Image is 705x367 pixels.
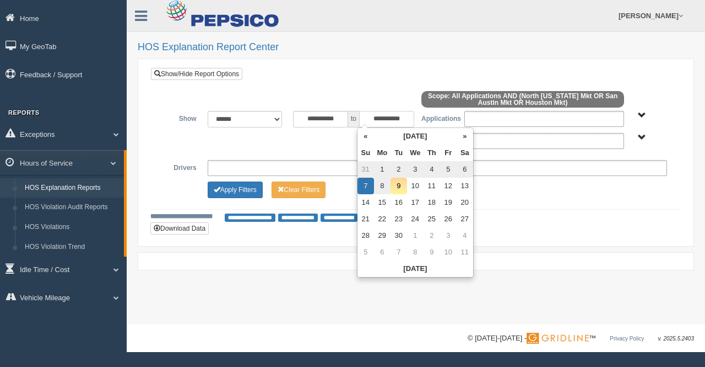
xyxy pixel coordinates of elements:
[20,198,124,217] a: HOS Violation Audit Reports
[374,194,391,211] td: 15
[424,244,440,260] td: 9
[424,161,440,178] td: 4
[357,244,374,260] td: 5
[357,128,374,145] th: «
[424,178,440,194] td: 11
[391,211,407,227] td: 23
[374,128,457,145] th: [DATE]
[610,336,644,342] a: Privacy Policy
[374,145,391,161] th: Mo
[440,161,457,178] td: 5
[407,227,424,244] td: 1
[457,244,473,260] td: 11
[357,161,374,178] td: 31
[138,42,694,53] h2: HOS Explanation Report Center
[527,333,589,344] img: Gridline
[407,244,424,260] td: 8
[421,91,624,108] span: Scope: All Applications AND (North [US_STATE] Mkt OR San Austin Mkt OR Houston Mkt)
[407,194,424,211] td: 17
[416,111,459,124] label: Applications
[357,260,473,277] th: [DATE]
[150,222,209,235] button: Download Data
[407,211,424,227] td: 24
[348,111,359,127] span: to
[658,336,694,342] span: v. 2025.5.2403
[457,128,473,145] th: »
[374,244,391,260] td: 6
[20,217,124,237] a: HOS Violations
[440,145,457,161] th: Fr
[20,237,124,257] a: HOS Violation Trend
[374,161,391,178] td: 1
[457,161,473,178] td: 6
[20,178,124,198] a: HOS Explanation Reports
[391,194,407,211] td: 16
[440,211,457,227] td: 26
[159,160,202,173] label: Drivers
[424,145,440,161] th: Th
[407,145,424,161] th: We
[357,227,374,244] td: 28
[457,194,473,211] td: 20
[440,244,457,260] td: 10
[407,161,424,178] td: 3
[391,244,407,260] td: 7
[440,227,457,244] td: 3
[374,211,391,227] td: 22
[374,178,391,194] td: 8
[424,211,440,227] td: 25
[391,161,407,178] td: 2
[357,211,374,227] td: 21
[208,182,263,198] button: Change Filter Options
[424,194,440,211] td: 18
[374,227,391,244] td: 29
[272,182,326,198] button: Change Filter Options
[407,178,424,194] td: 10
[457,178,473,194] td: 13
[440,178,457,194] td: 12
[468,333,694,344] div: © [DATE]-[DATE] - ™
[357,178,374,194] td: 7
[440,194,457,211] td: 19
[424,227,440,244] td: 2
[457,227,473,244] td: 4
[391,178,407,194] td: 9
[159,111,202,124] label: Show
[457,211,473,227] td: 27
[391,227,407,244] td: 30
[457,145,473,161] th: Sa
[391,145,407,161] th: Tu
[357,194,374,211] td: 14
[357,145,374,161] th: Su
[151,68,242,80] a: Show/Hide Report Options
